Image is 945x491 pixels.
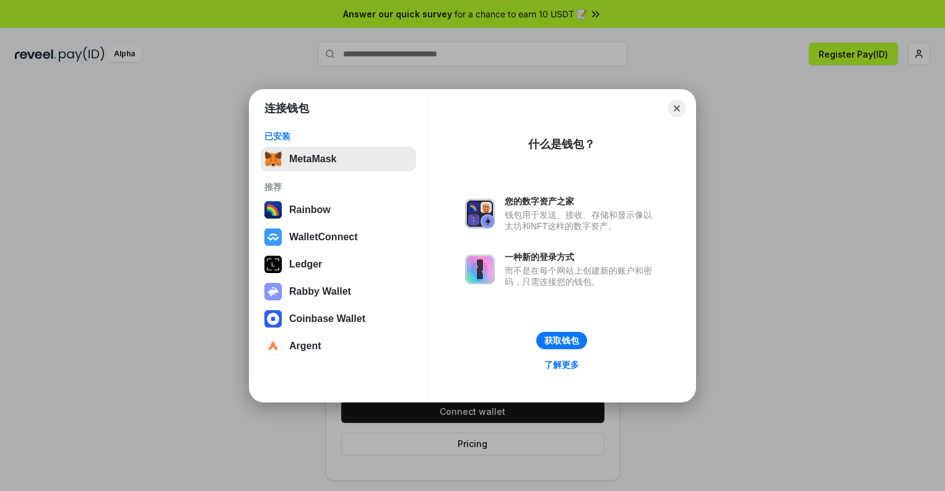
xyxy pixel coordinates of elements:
div: 推荐 [264,181,412,193]
img: svg+xml,%3Csvg%20width%3D%2228%22%20height%3D%2228%22%20viewBox%3D%220%200%2028%2028%22%20fill%3D... [264,337,282,355]
button: MetaMask [261,147,416,172]
button: Rainbow [261,198,416,222]
div: 一种新的登录方式 [505,251,658,263]
img: svg+xml,%3Csvg%20width%3D%2228%22%20height%3D%2228%22%20viewBox%3D%220%200%2028%2028%22%20fill%3D... [264,310,282,328]
button: Close [668,100,686,117]
div: WalletConnect [289,232,358,243]
button: 获取钱包 [536,332,587,349]
img: svg+xml,%3Csvg%20fill%3D%22none%22%20height%3D%2233%22%20viewBox%3D%220%200%2035%2033%22%20width%... [264,150,282,168]
h1: 连接钱包 [264,101,309,116]
img: svg+xml,%3Csvg%20xmlns%3D%22http%3A%2F%2Fwww.w3.org%2F2000%2Fsvg%22%20fill%3D%22none%22%20viewBox... [264,283,282,300]
div: Argent [289,341,321,352]
img: svg+xml,%3Csvg%20width%3D%2228%22%20height%3D%2228%22%20viewBox%3D%220%200%2028%2028%22%20fill%3D... [264,228,282,246]
img: svg+xml,%3Csvg%20width%3D%22120%22%20height%3D%22120%22%20viewBox%3D%220%200%20120%20120%22%20fil... [264,201,282,219]
img: svg+xml,%3Csvg%20xmlns%3D%22http%3A%2F%2Fwww.w3.org%2F2000%2Fsvg%22%20fill%3D%22none%22%20viewBox... [465,199,495,228]
button: Argent [261,334,416,358]
div: 获取钱包 [544,335,579,346]
div: Coinbase Wallet [289,313,365,324]
div: 您的数字资产之家 [505,196,658,207]
div: MetaMask [289,154,336,165]
button: WalletConnect [261,225,416,250]
div: Ledger [289,259,322,270]
button: Rabby Wallet [261,279,416,304]
button: Ledger [261,252,416,277]
button: Coinbase Wallet [261,306,416,331]
img: svg+xml,%3Csvg%20xmlns%3D%22http%3A%2F%2Fwww.w3.org%2F2000%2Fsvg%22%20width%3D%2228%22%20height%3... [264,256,282,273]
div: 什么是钱包？ [528,137,595,152]
div: Rainbow [289,204,331,215]
div: 了解更多 [544,359,579,370]
div: Rabby Wallet [289,286,351,297]
div: 而不是在每个网站上创建新的账户和密码，只需连接您的钱包。 [505,265,658,287]
a: 了解更多 [537,357,586,373]
img: svg+xml,%3Csvg%20xmlns%3D%22http%3A%2F%2Fwww.w3.org%2F2000%2Fsvg%22%20fill%3D%22none%22%20viewBox... [465,254,495,284]
div: 钱包用于发送、接收、存储和显示像以太坊和NFT这样的数字资产。 [505,209,658,232]
div: 已安装 [264,131,412,142]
